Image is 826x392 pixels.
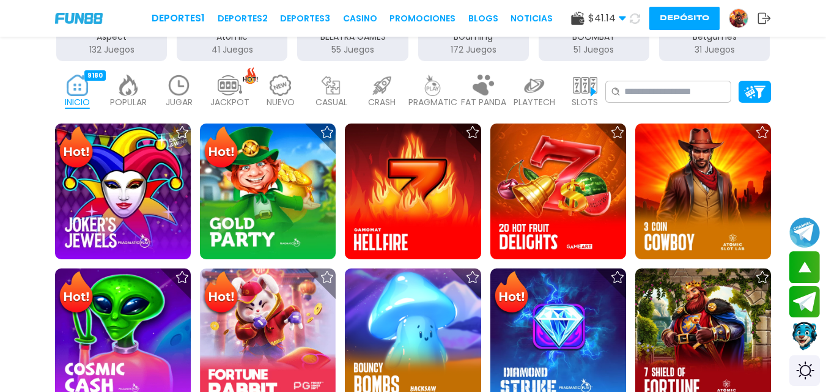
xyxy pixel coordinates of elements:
[511,12,553,25] a: NOTICIAS
[468,12,498,25] a: BLOGS
[789,286,820,318] button: Join telegram
[177,31,287,43] p: Atomic
[573,75,597,96] img: slots_light.webp
[201,125,241,172] img: Hot
[55,124,191,259] img: Joker's Jewels
[319,75,344,96] img: casual_light.webp
[492,270,531,317] img: Hot
[297,43,408,56] p: 55 Juegos
[110,96,147,109] p: POPULAR
[268,75,293,96] img: new_light.webp
[514,96,555,109] p: PLAYTECH
[267,96,295,109] p: NUEVO
[729,9,758,28] a: Avatar
[56,270,96,317] img: Hot
[56,43,167,56] p: 132 Juegos
[280,12,330,25] a: Deportes3
[635,124,771,259] img: 3 Coin Cowboy
[461,96,506,109] p: FAT PANDA
[421,75,445,96] img: pragmatic_light.webp
[200,124,336,259] img: Gold Party
[572,96,598,109] p: SLOTS
[56,31,167,43] p: Aspect
[315,96,347,109] p: CASUAL
[789,251,820,283] button: scroll up
[370,75,394,96] img: crash_light.webp
[116,75,141,96] img: popular_light.webp
[389,12,455,25] a: Promociones
[56,125,96,172] img: Hot
[201,270,241,317] img: Hot
[84,70,106,81] div: 9180
[659,43,770,56] p: 31 Juegos
[522,75,547,96] img: playtech_light.webp
[167,75,191,96] img: recent_light.webp
[408,96,457,109] p: PRAGMATIC
[649,7,720,30] button: Depósito
[345,124,481,259] img: Hellfire
[471,75,496,96] img: fat_panda_light.webp
[490,124,626,259] img: 20 Hot Fruit Delights
[152,11,205,26] a: Deportes1
[218,12,268,25] a: Deportes2
[789,355,820,386] div: Switch theme
[789,216,820,248] button: Join telegram channel
[65,96,90,109] p: INICIO
[744,86,765,98] img: Platform Filter
[243,67,258,84] img: hot
[418,43,529,56] p: 172 Juegos
[55,13,103,23] img: Company Logo
[729,9,748,28] img: Avatar
[539,31,649,43] p: BOOMBAY
[343,12,377,25] a: CASINO
[177,43,287,56] p: 41 Juegos
[166,96,193,109] p: JUGAR
[218,75,242,96] img: jackpot_light.webp
[659,31,770,43] p: Betgames
[297,31,408,43] p: BELATRA GAMES
[418,31,529,43] p: BGaming
[789,320,820,352] button: Contact customer service
[368,96,396,109] p: CRASH
[588,11,626,26] span: $ 41.14
[65,75,90,96] img: home_active.webp
[210,96,249,109] p: JACKPOT
[539,43,649,56] p: 51 Juegos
